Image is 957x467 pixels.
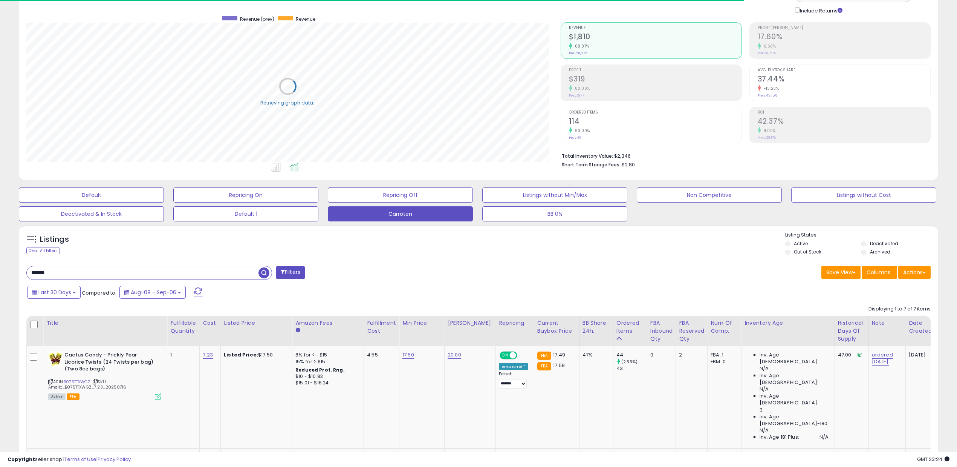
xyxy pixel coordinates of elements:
span: $2.80 [622,161,635,168]
small: 11.00% [761,128,776,134]
span: ROI [758,111,930,115]
div: 2 [679,352,702,358]
small: 68.87% [572,43,589,49]
button: Deactivated & In Stock [19,206,164,221]
span: Profit [569,68,741,72]
div: 4.55 [367,352,393,358]
div: 47% [582,352,607,358]
small: FBA [537,352,551,360]
button: Default [19,187,164,203]
span: Inv. Age [DEMOGRAPHIC_DATA]-180: [760,413,829,427]
span: N/A [760,427,769,434]
span: N/A [819,434,829,441]
div: Retrieving graph data.. [260,99,315,106]
a: 7.23 [203,351,213,359]
div: Listed Price [224,319,289,327]
small: Prev: 43.15% [758,93,777,98]
h5: Listings [40,234,69,245]
span: FBA [67,393,79,400]
button: Repricing Off [328,187,473,203]
div: Inventory Age [745,319,831,327]
div: Historical Days Of Supply [838,319,865,343]
span: Inv. Age [DEMOGRAPHIC_DATA]: [760,393,829,406]
b: Total Inventory Value: [562,153,613,159]
span: Inv. Age [DEMOGRAPHIC_DATA]: [760,372,829,386]
b: Listed Price: [224,351,258,358]
div: $15.01 - $16.24 [295,380,358,386]
span: N/A [760,365,769,372]
span: Revenue [569,26,741,30]
div: Repricing [499,319,531,327]
li: $2,346 [562,151,925,160]
b: Short Term Storage Fees: [562,161,621,168]
div: 47.00 [838,352,863,358]
button: Save View [821,266,861,279]
a: 17.50 [402,351,414,359]
span: Aug-08 - Sep-06 [131,289,176,296]
div: FBA inbound Qty [650,319,673,343]
span: Avg. Buybox Share [758,68,930,72]
small: (2.33%) [621,359,637,365]
span: Last 30 Days [38,289,71,296]
small: Prev: 16.51% [758,51,776,55]
div: 1 [170,352,194,358]
div: Clear All Filters [26,247,60,254]
div: 8% for <= $15 [295,352,358,358]
span: All listings currently available for purchase on Amazon [48,393,66,400]
button: Actions [898,266,931,279]
button: BB 0% [482,206,627,221]
button: Columns [862,266,897,279]
div: FBM: 0 [711,358,735,365]
a: 20.00 [448,351,461,359]
small: FBA [537,362,551,370]
div: Fulfillable Quantity [170,319,196,335]
span: | SKU: Amelio_B075TTXWGZ_7.23_20250716 [48,379,126,390]
small: Amazon Fees. [295,327,300,334]
label: Active [794,240,808,247]
span: Ordered Items [569,111,741,115]
button: Listings without Min/Max [482,187,627,203]
span: Inv. Age [DEMOGRAPHIC_DATA]: [760,352,829,365]
h2: 17.60% [758,32,930,43]
div: 44 [616,352,647,358]
span: Profit [PERSON_NAME] [758,26,930,30]
b: Cactus Candy - Prickly Pear Licorice Twists (24 Twists per bag) (Two 8oz bags) [64,352,156,375]
div: Preset: [499,372,528,389]
div: [PERSON_NAME] [448,319,492,327]
img: 511CNItk+7L._SL40_.jpg [48,352,63,367]
span: N/A [760,386,769,393]
button: Default 1 [173,206,318,221]
div: FBA: 1 [711,352,735,358]
p: Listing States: [785,232,938,239]
button: Non Competitive [637,187,782,203]
div: Num of Comp. [711,319,738,335]
small: 90.00% [572,128,590,134]
div: 0 [650,352,670,358]
small: 80.00% [572,86,590,91]
small: Prev: 60 [569,135,582,140]
label: Out of Stock [794,249,821,255]
a: Privacy Policy [98,456,131,463]
button: Aug-08 - Sep-06 [119,286,186,299]
h2: $1,810 [569,32,741,43]
label: Archived [870,249,890,255]
h2: 114 [569,117,741,127]
span: OFF [516,352,528,359]
small: 6.60% [761,43,776,49]
small: Prev: 38.17% [758,135,776,140]
div: 15% for > $15 [295,358,358,365]
span: 3 [760,407,763,413]
div: ASIN: [48,352,161,399]
span: 2025-10-7 23:24 GMT [917,456,949,463]
div: Ordered Items [616,319,644,335]
small: Prev: $177 [569,93,584,98]
button: Filters [276,266,305,279]
span: Compared to: [82,289,116,296]
span: Inv. Age 181 Plus: [760,434,799,441]
div: Amazon AI * [499,363,528,370]
span: 17.49 [553,351,565,358]
button: Listings without Cost [791,187,936,203]
span: ON [500,352,510,359]
label: Deactivated [870,240,898,247]
div: Date Created [909,319,942,335]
